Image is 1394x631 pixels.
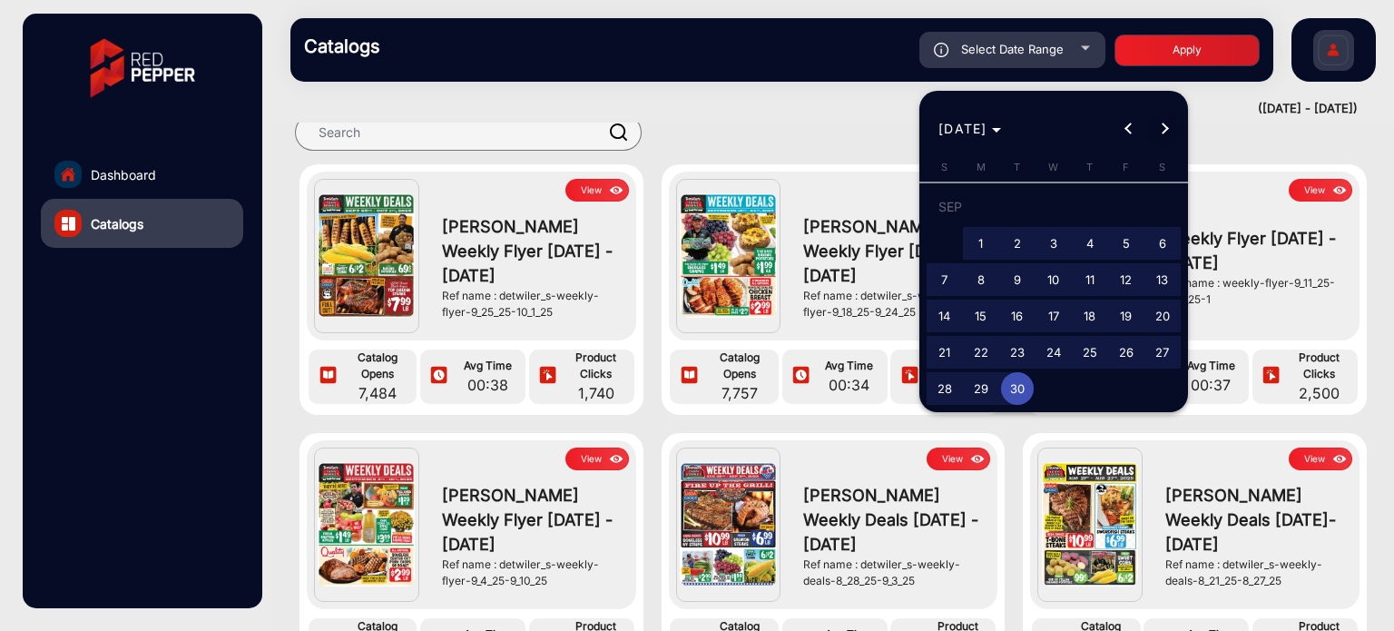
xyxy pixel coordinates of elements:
[1037,263,1070,296] span: 10
[927,370,963,407] button: September 28, 2025
[931,113,1008,145] button: Choose month and year
[1123,161,1129,173] span: F
[927,189,1181,225] td: SEP
[999,334,1036,370] button: September 23, 2025
[1108,225,1144,261] button: September 5, 2025
[941,161,947,173] span: S
[1074,227,1106,260] span: 4
[965,263,997,296] span: 8
[1147,111,1183,147] button: Next month
[1110,300,1143,332] span: 19
[927,261,963,298] button: September 7, 2025
[999,261,1036,298] button: September 9, 2025
[1037,300,1070,332] span: 17
[1074,300,1106,332] span: 18
[1159,161,1165,173] span: S
[963,298,999,334] button: September 15, 2025
[938,121,987,136] span: [DATE]
[1036,261,1072,298] button: September 10, 2025
[1072,334,1108,370] button: September 25, 2025
[1110,263,1143,296] span: 12
[928,372,961,405] span: 28
[1146,263,1179,296] span: 13
[1086,161,1093,173] span: T
[965,372,997,405] span: 29
[1110,227,1143,260] span: 5
[1036,225,1072,261] button: September 3, 2025
[1110,336,1143,369] span: 26
[1001,300,1034,332] span: 16
[1037,336,1070,369] span: 24
[965,300,997,332] span: 15
[928,263,961,296] span: 7
[928,336,961,369] span: 21
[1072,225,1108,261] button: September 4, 2025
[1014,161,1020,173] span: T
[1001,263,1034,296] span: 9
[928,300,961,332] span: 14
[1108,334,1144,370] button: September 26, 2025
[1001,336,1034,369] span: 23
[927,298,963,334] button: September 14, 2025
[963,225,999,261] button: September 1, 2025
[1144,298,1181,334] button: September 20, 2025
[963,334,999,370] button: September 22, 2025
[1108,298,1144,334] button: September 19, 2025
[1072,261,1108,298] button: September 11, 2025
[1036,298,1072,334] button: September 17, 2025
[963,261,999,298] button: September 8, 2025
[1036,334,1072,370] button: September 24, 2025
[977,161,986,173] span: M
[1037,227,1070,260] span: 3
[1146,300,1179,332] span: 20
[1072,298,1108,334] button: September 18, 2025
[1146,227,1179,260] span: 6
[1144,225,1181,261] button: September 6, 2025
[1001,227,1034,260] span: 2
[927,334,963,370] button: September 21, 2025
[1144,261,1181,298] button: September 13, 2025
[999,225,1036,261] button: September 2, 2025
[965,227,997,260] span: 1
[1048,161,1058,173] span: W
[1074,336,1106,369] span: 25
[1144,334,1181,370] button: September 27, 2025
[999,370,1036,407] button: September 30, 2025
[1074,263,1106,296] span: 11
[963,370,999,407] button: September 29, 2025
[1146,336,1179,369] span: 27
[1108,261,1144,298] button: September 12, 2025
[999,298,1036,334] button: September 16, 2025
[965,336,997,369] span: 22
[1111,111,1147,147] button: Previous month
[1001,372,1034,405] span: 30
